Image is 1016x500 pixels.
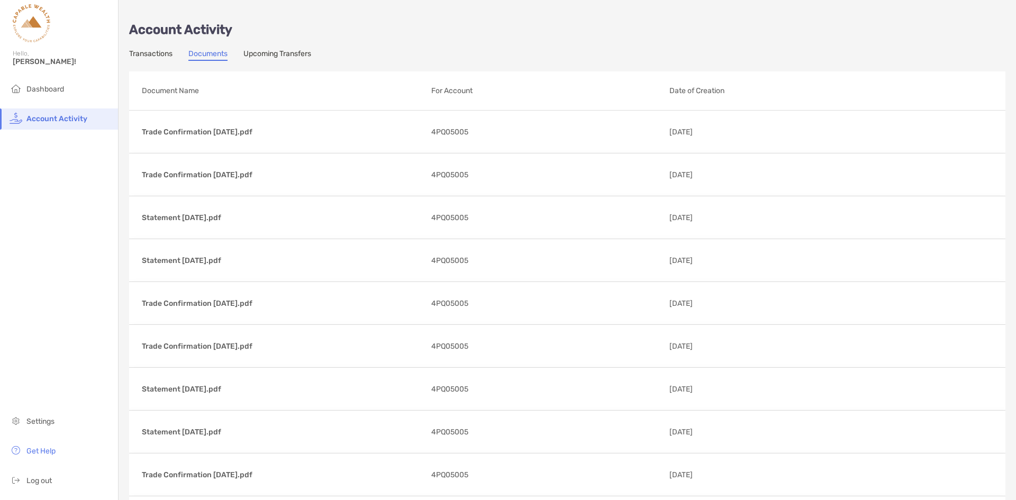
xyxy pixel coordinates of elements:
span: Get Help [26,447,56,456]
p: For Account [431,84,661,97]
p: Trade Confirmation [DATE].pdf [142,297,423,310]
p: Trade Confirmation [DATE].pdf [142,168,423,181]
p: Trade Confirmation [DATE].pdf [142,340,423,353]
span: 4PQ05005 [431,340,468,353]
img: settings icon [10,414,22,427]
p: Date of Creation [669,84,924,97]
p: [DATE] [669,297,797,310]
p: [DATE] [669,168,797,181]
span: 4PQ05005 [431,168,468,181]
p: [DATE] [669,254,797,267]
img: activity icon [10,112,22,124]
p: [DATE] [669,125,797,139]
p: Trade Confirmation [DATE].pdf [142,468,423,481]
img: logout icon [10,474,22,486]
p: Document Name [142,84,423,97]
img: Zoe Logo [13,4,50,42]
span: 4PQ05005 [431,383,468,396]
span: 4PQ05005 [431,254,468,267]
span: 4PQ05005 [431,425,468,439]
p: Statement [DATE].pdf [142,211,423,224]
span: Log out [26,476,52,485]
span: 4PQ05005 [431,125,468,139]
img: household icon [10,82,22,95]
p: [DATE] [669,340,797,353]
p: [DATE] [669,383,797,396]
a: Documents [188,49,228,61]
p: [DATE] [669,211,797,224]
span: 4PQ05005 [431,468,468,481]
span: 4PQ05005 [431,211,468,224]
span: Settings [26,417,55,426]
img: get-help icon [10,444,22,457]
p: Trade Confirmation [DATE].pdf [142,125,423,139]
a: Upcoming Transfers [243,49,311,61]
p: Account Activity [129,23,1005,37]
p: [DATE] [669,468,797,481]
p: Statement [DATE].pdf [142,383,423,396]
span: 4PQ05005 [431,297,468,310]
span: Account Activity [26,114,87,123]
a: Transactions [129,49,173,61]
span: Dashboard [26,85,64,94]
p: Statement [DATE].pdf [142,425,423,439]
p: [DATE] [669,425,797,439]
span: [PERSON_NAME]! [13,57,112,66]
p: Statement [DATE].pdf [142,254,423,267]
